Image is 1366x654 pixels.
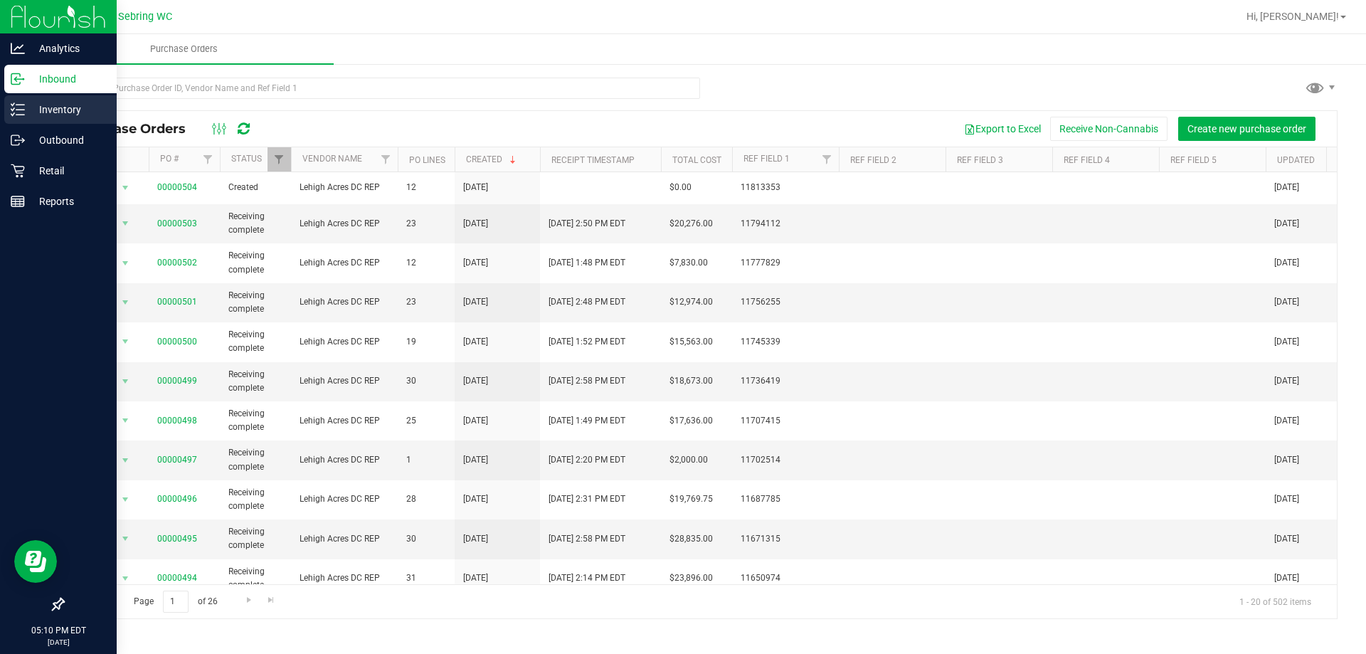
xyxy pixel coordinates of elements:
inline-svg: Analytics [11,41,25,56]
span: 23 [406,217,446,231]
span: 30 [406,532,446,546]
span: 11813353 [741,181,830,194]
span: $17,636.00 [669,414,713,428]
span: select [117,213,134,233]
span: select [117,292,134,312]
inline-svg: Inventory [11,102,25,117]
span: 11650974 [741,571,830,585]
span: select [117,490,134,510]
a: Receipt Timestamp [551,155,635,165]
span: select [117,450,134,470]
a: 00000498 [157,416,197,426]
span: [DATE] 1:48 PM EDT [549,256,625,270]
span: 11756255 [741,295,830,309]
a: Updated [1277,155,1315,165]
span: Receiving complete [228,368,282,395]
a: 00000494 [157,573,197,583]
a: 00000497 [157,455,197,465]
span: [DATE] 1:52 PM EDT [549,335,625,349]
span: 11687785 [741,492,830,506]
span: Receiving complete [228,486,282,513]
span: 1 - 20 of 502 items [1228,591,1323,612]
span: [DATE] [1274,181,1299,194]
span: [DATE] [463,295,488,309]
span: 31 [406,571,446,585]
span: [DATE] [1274,335,1299,349]
span: select [117,569,134,589]
a: Ref Field 4 [1064,155,1110,165]
span: 25 [406,414,446,428]
span: 30 [406,374,446,388]
a: 00000500 [157,337,197,347]
a: Filter [196,147,220,172]
span: Receiving complete [228,407,282,434]
span: Purchase Orders [131,43,237,56]
span: $7,830.00 [669,256,708,270]
button: Export to Excel [955,117,1050,141]
span: [DATE] [463,217,488,231]
span: [DATE] [1274,453,1299,467]
span: Receiving complete [228,525,282,552]
a: 00000501 [157,297,197,307]
span: 11745339 [741,335,830,349]
a: 00000504 [157,182,197,192]
a: Filter [815,147,839,172]
span: [DATE] [463,571,488,585]
span: select [117,332,134,352]
p: [DATE] [6,637,110,648]
span: $2,000.00 [669,453,708,467]
span: select [117,371,134,391]
span: [DATE] 1:49 PM EDT [549,414,625,428]
span: [DATE] [463,374,488,388]
span: Create new purchase order [1187,123,1306,135]
span: $15,563.00 [669,335,713,349]
a: Filter [268,147,291,172]
inline-svg: Reports [11,194,25,209]
span: Lehigh Acres DC REP [300,374,389,388]
span: $23,896.00 [669,571,713,585]
span: $18,673.00 [669,374,713,388]
span: 11702514 [741,453,830,467]
span: Lehigh Acres DC REP [300,295,389,309]
p: Outbound [25,132,110,149]
span: Lehigh Acres DC REP [300,335,389,349]
a: Created [466,154,519,164]
span: [DATE] [1274,295,1299,309]
span: Receiving complete [228,210,282,237]
span: Receiving complete [228,565,282,592]
span: 11777829 [741,256,830,270]
span: [DATE] 2:48 PM EDT [549,295,625,309]
span: [DATE] [463,492,488,506]
span: [DATE] [463,414,488,428]
a: Ref Field 2 [850,155,896,165]
a: Purchase Orders [34,34,334,64]
span: 28 [406,492,446,506]
span: $0.00 [669,181,692,194]
span: [DATE] 2:50 PM EDT [549,217,625,231]
span: select [117,529,134,549]
span: [DATE] [1274,256,1299,270]
span: Lehigh Acres DC REP [300,453,389,467]
p: 05:10 PM EDT [6,624,110,637]
span: Purchase Orders [74,121,200,137]
inline-svg: Retail [11,164,25,178]
a: Go to the next page [238,591,259,610]
span: [DATE] [463,335,488,349]
span: [DATE] 2:31 PM EDT [549,492,625,506]
span: Lehigh Acres DC REP [300,256,389,270]
span: Lehigh Acres DC REP [300,492,389,506]
span: 11794112 [741,217,830,231]
p: Reports [25,193,110,210]
a: 00000496 [157,494,197,504]
span: Page of 26 [122,591,229,613]
span: [DATE] [1274,414,1299,428]
span: Lehigh Acres DC REP [300,414,389,428]
a: Status [231,154,262,164]
iframe: Resource center [14,540,57,583]
inline-svg: Inbound [11,72,25,86]
span: select [117,253,134,273]
p: Inventory [25,101,110,118]
span: [DATE] [1274,492,1299,506]
span: select [117,411,134,431]
button: Create new purchase order [1178,117,1315,141]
